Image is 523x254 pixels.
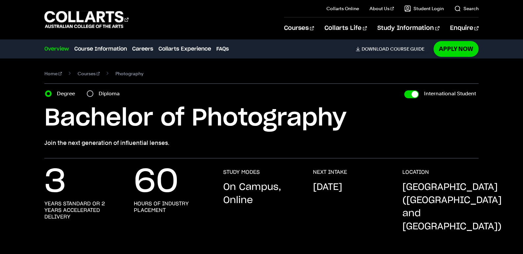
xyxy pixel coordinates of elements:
span: Photography [115,69,143,78]
a: FAQs [216,45,229,53]
label: International Student [424,89,476,98]
p: Join the next generation of influential lenses. [44,138,479,148]
a: Enquire [450,17,479,39]
a: Courses [78,69,100,78]
a: Courses [284,17,314,39]
h1: Bachelor of Photography [44,104,479,133]
a: Collarts Life [324,17,367,39]
a: About Us [369,5,394,12]
a: Collarts Online [326,5,359,12]
p: 3 [44,169,66,195]
label: Diploma [99,89,124,98]
a: Collarts Experience [158,45,211,53]
label: Degree [57,89,79,98]
h3: years standard or 2 years accelerated delivery [44,200,121,220]
a: Student Login [404,5,444,12]
a: Apply Now [434,41,479,57]
h3: hours of industry placement [134,200,210,214]
h3: LOCATION [402,169,429,175]
a: Overview [44,45,69,53]
h3: STUDY MODES [223,169,260,175]
a: Search [454,5,479,12]
h3: NEXT INTAKE [313,169,347,175]
p: On Campus, Online [223,181,299,207]
a: Home [44,69,62,78]
div: Go to homepage [44,10,129,29]
p: [DATE] [313,181,342,194]
span: Download [362,46,389,52]
a: Course Information [74,45,127,53]
a: DownloadCourse Guide [356,46,430,52]
p: 60 [134,169,178,195]
p: [GEOGRAPHIC_DATA] ([GEOGRAPHIC_DATA] and [GEOGRAPHIC_DATA]) [402,181,502,233]
a: Study Information [377,17,439,39]
a: Careers [132,45,153,53]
